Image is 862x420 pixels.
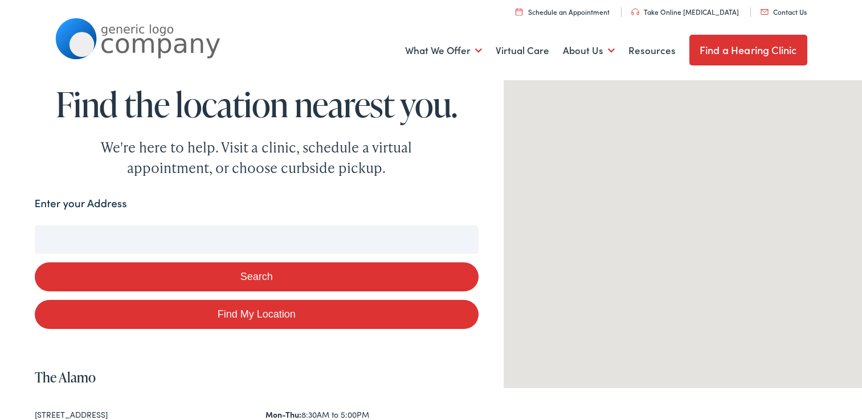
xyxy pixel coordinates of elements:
div: The Alamo [664,215,701,251]
a: The Alamo [35,368,96,386]
a: Schedule an Appointment [516,7,610,17]
a: About Us [563,30,615,72]
a: Find a Hearing Clinic [689,35,807,65]
a: Contact Us [761,7,807,17]
label: Enter your Address [35,195,127,212]
img: utility icon [761,9,769,15]
a: Virtual Care [496,30,549,72]
h1: Find the location nearest you. [35,85,479,123]
a: What We Offer [405,30,482,72]
div: We're here to help. Visit a clinic, schedule a virtual appointment, or choose curbside pickup. [74,137,439,178]
img: utility icon [631,9,639,15]
button: Search [35,262,479,291]
input: Enter your address or zip code [35,225,479,254]
a: Resources [628,30,676,72]
strong: Mon-Thu: [265,409,301,420]
a: Take Online [MEDICAL_DATA] [631,7,739,17]
a: Find My Location [35,300,479,329]
img: utility icon [516,8,522,15]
